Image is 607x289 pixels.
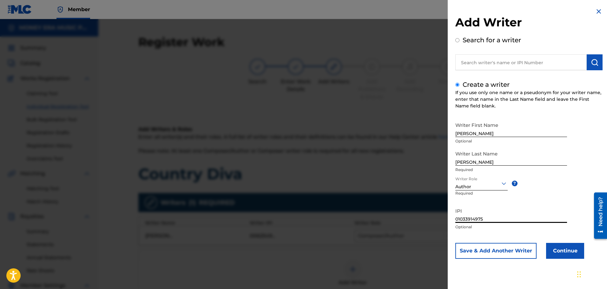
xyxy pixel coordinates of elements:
[591,58,598,66] img: Search Works
[8,5,32,14] img: MLC Logo
[455,243,537,259] button: Save & Add Another Writer
[455,138,567,144] p: Optional
[455,15,603,31] h2: Add Writer
[455,89,603,109] div: If you use only one name or a pseudonym for your writer name, enter that name in the Last Name fi...
[546,243,584,259] button: Continue
[455,190,481,205] p: Required
[68,6,90,13] span: Member
[512,181,518,186] span: ?
[455,224,567,230] p: Optional
[455,167,567,173] p: Required
[56,6,64,13] img: Top Rightsholder
[575,258,607,289] iframe: Chat Widget
[589,190,607,241] iframe: Resource Center
[455,54,587,70] input: Search writer's name or IPI Number
[463,81,510,88] label: Create a writer
[577,265,581,284] div: Drag
[463,36,521,44] label: Search for a writer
